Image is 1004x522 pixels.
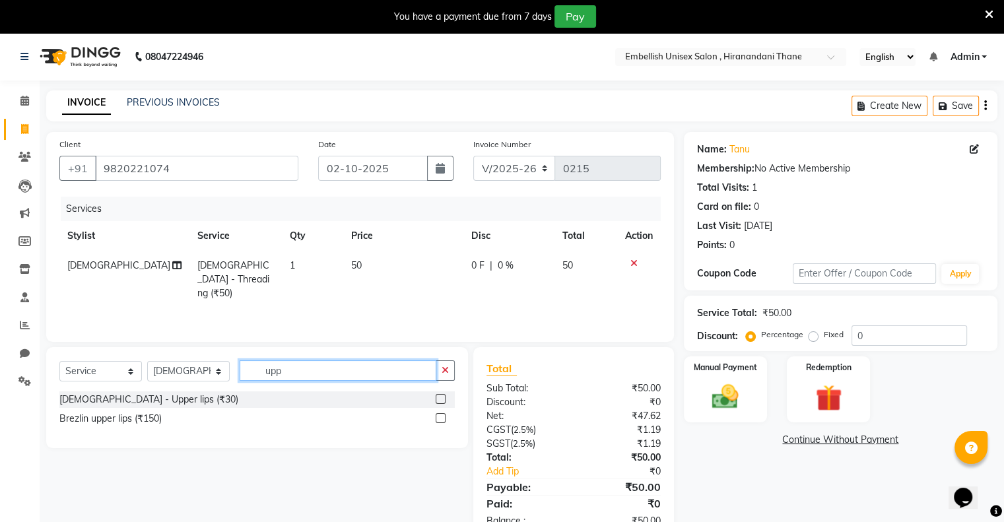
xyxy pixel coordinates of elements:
div: ₹50.00 [574,479,671,495]
div: ₹1.19 [574,423,671,437]
div: Discount: [477,395,574,409]
div: ₹0 [574,395,671,409]
a: Add Tip [477,465,589,478]
div: 0 [754,200,759,214]
div: ₹50.00 [762,306,791,320]
div: [DEMOGRAPHIC_DATA] - Upper lips (₹30) [59,393,238,407]
th: Price [343,221,463,251]
span: 0 % [498,259,514,273]
span: 50 [562,259,573,271]
span: Total [486,362,517,375]
span: [DEMOGRAPHIC_DATA] [67,259,170,271]
button: +91 [59,156,96,181]
div: Sub Total: [477,381,574,395]
div: ₹47.62 [574,409,671,423]
div: ( ) [477,437,574,451]
th: Total [554,221,617,251]
button: Pay [554,5,596,28]
img: _cash.svg [704,381,747,412]
div: Services [61,197,671,221]
div: Total Visits: [697,181,749,195]
label: Invoice Number [473,139,531,150]
div: Brezlin upper lips (₹150) [59,412,162,426]
div: ₹50.00 [574,381,671,395]
th: Disc [463,221,555,251]
div: Membership: [697,162,754,176]
label: Manual Payment [694,362,757,374]
div: [DATE] [744,219,772,233]
span: CGST [486,424,511,436]
button: Create New [852,96,927,116]
div: No Active Membership [697,162,984,176]
span: 2.5% [514,424,533,435]
div: Name: [697,143,727,156]
img: logo [34,38,124,75]
span: 2.5% [513,438,533,449]
span: 1 [290,259,295,271]
input: Enter Offer / Coupon Code [793,263,937,284]
iframe: chat widget [949,469,991,509]
span: 50 [351,259,362,271]
div: Points: [697,238,727,252]
div: Service Total: [697,306,757,320]
div: ₹0 [574,496,671,511]
a: Continue Without Payment [686,433,995,447]
label: Redemption [806,362,852,374]
th: Action [617,221,661,251]
div: ₹1.19 [574,437,671,451]
span: Admin [950,50,979,64]
div: Total: [477,451,574,465]
div: ₹0 [589,465,670,478]
a: INVOICE [62,91,111,115]
div: Last Visit: [697,219,741,233]
div: 0 [729,238,735,252]
img: _gift.svg [807,381,850,414]
input: Search by Name/Mobile/Email/Code [95,156,298,181]
label: Date [318,139,336,150]
a: Tanu [729,143,750,156]
label: Percentage [761,329,803,341]
span: SGST [486,438,510,449]
span: | [490,259,492,273]
label: Client [59,139,81,150]
div: ₹50.00 [574,451,671,465]
div: Payable: [477,479,574,495]
div: Paid: [477,496,574,511]
span: 0 F [471,259,485,273]
label: Fixed [824,329,844,341]
th: Qty [282,221,343,251]
div: ( ) [477,423,574,437]
div: You have a payment due from 7 days [394,10,552,24]
span: [DEMOGRAPHIC_DATA] - Threading (₹50) [197,259,269,299]
div: Card on file: [697,200,751,214]
button: Apply [941,264,979,284]
th: Service [189,221,282,251]
th: Stylist [59,221,189,251]
a: PREVIOUS INVOICES [127,96,220,108]
div: Discount: [697,329,738,343]
div: 1 [752,181,757,195]
div: Net: [477,409,574,423]
input: Search or Scan [240,360,436,381]
button: Save [933,96,979,116]
b: 08047224946 [145,38,203,75]
div: Coupon Code [697,267,793,280]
